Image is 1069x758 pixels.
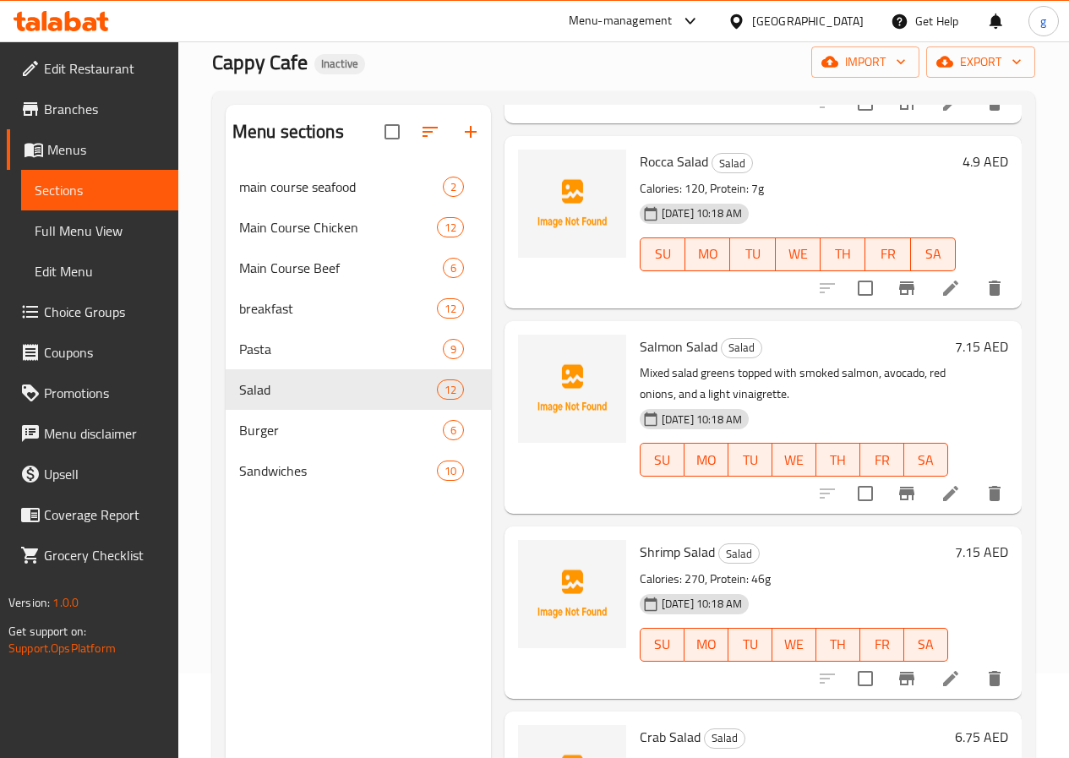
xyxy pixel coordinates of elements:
a: Menu disclaimer [7,413,178,454]
span: Choice Groups [44,302,165,322]
span: 9 [444,341,463,357]
span: 12 [438,382,463,398]
span: MO [692,242,723,266]
button: export [926,46,1035,78]
button: MO [684,443,728,477]
button: SA [904,628,948,662]
span: 12 [438,301,463,317]
button: TH [816,628,860,662]
span: SA [911,448,941,472]
button: Add section [450,112,491,152]
button: SA [904,443,948,477]
div: items [437,461,464,481]
div: Salad [718,543,760,564]
img: Shrimp Salad [518,540,626,648]
span: Salmon Salad [640,334,717,359]
span: Sections [35,180,165,200]
div: Inactive [314,54,365,74]
div: Sandwiches10 [226,450,491,491]
div: Main Course Beef6 [226,248,491,288]
span: Salad [712,154,752,173]
span: Select to update [848,476,883,511]
span: Salad [705,728,744,748]
div: items [443,258,464,278]
span: Cappy Cafe [212,43,308,81]
button: delete [974,268,1015,308]
span: Shrimp Salad [640,539,715,564]
div: main course seafood2 [226,166,491,207]
div: Burger6 [226,410,491,450]
button: Branch-specific-item [886,658,927,699]
div: Salad [721,338,762,358]
span: main course seafood [239,177,443,197]
button: SU [640,237,685,271]
img: Salmon Salad [518,335,626,443]
div: [GEOGRAPHIC_DATA] [752,12,864,30]
button: TU [728,628,772,662]
span: SA [911,632,941,657]
button: FR [860,443,904,477]
span: Promotions [44,383,165,403]
span: FR [867,448,897,472]
span: Crab Salad [640,724,701,750]
span: SU [647,448,678,472]
p: Mixed salad greens topped with smoked salmon, avocado, red onions, and a light vinaigrette. [640,363,948,405]
span: Edit Restaurant [44,58,165,79]
button: FR [865,237,910,271]
span: import [825,52,906,73]
nav: Menu sections [226,160,491,498]
button: SU [640,628,684,662]
span: Menus [47,139,165,160]
h6: 4.9 AED [963,150,1008,173]
a: Support.OpsPlatform [8,637,116,659]
button: FR [860,628,904,662]
span: SA [918,242,949,266]
div: Salad [704,728,745,749]
button: import [811,46,919,78]
a: Choice Groups [7,292,178,332]
span: [DATE] 10:18 AM [655,205,749,221]
p: Calories: 120, Protein: 7g [640,178,956,199]
button: delete [974,473,1015,514]
span: Coverage Report [44,504,165,525]
span: TU [735,448,766,472]
div: Burger [239,420,443,440]
span: 1.0.0 [52,592,79,613]
div: Pasta9 [226,329,491,369]
span: Grocery Checklist [44,545,165,565]
span: Sandwiches [239,461,437,481]
span: FR [872,242,903,266]
div: Main Course Beef [239,258,443,278]
span: SU [647,242,679,266]
a: Sections [21,170,178,210]
button: WE [776,237,821,271]
span: TU [737,242,768,266]
div: Main Course Chicken [239,217,437,237]
button: SA [911,237,956,271]
a: Edit menu item [941,483,961,504]
a: Coverage Report [7,494,178,535]
h6: 7.15 AED [955,540,1008,564]
a: Edit Restaurant [7,48,178,89]
div: items [443,177,464,197]
span: [DATE] 10:18 AM [655,412,749,428]
span: Salad [722,338,761,357]
span: SU [647,632,678,657]
a: Grocery Checklist [7,535,178,575]
div: items [437,217,464,237]
h2: Menu sections [232,119,344,145]
span: g [1040,12,1046,30]
button: WE [772,628,816,662]
span: export [940,52,1022,73]
div: items [437,298,464,319]
button: SU [640,443,684,477]
span: Salad [239,379,437,400]
span: TH [823,632,854,657]
span: MO [691,448,722,472]
a: Coupons [7,332,178,373]
span: Upsell [44,464,165,484]
button: Branch-specific-item [886,473,927,514]
a: Full Menu View [21,210,178,251]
